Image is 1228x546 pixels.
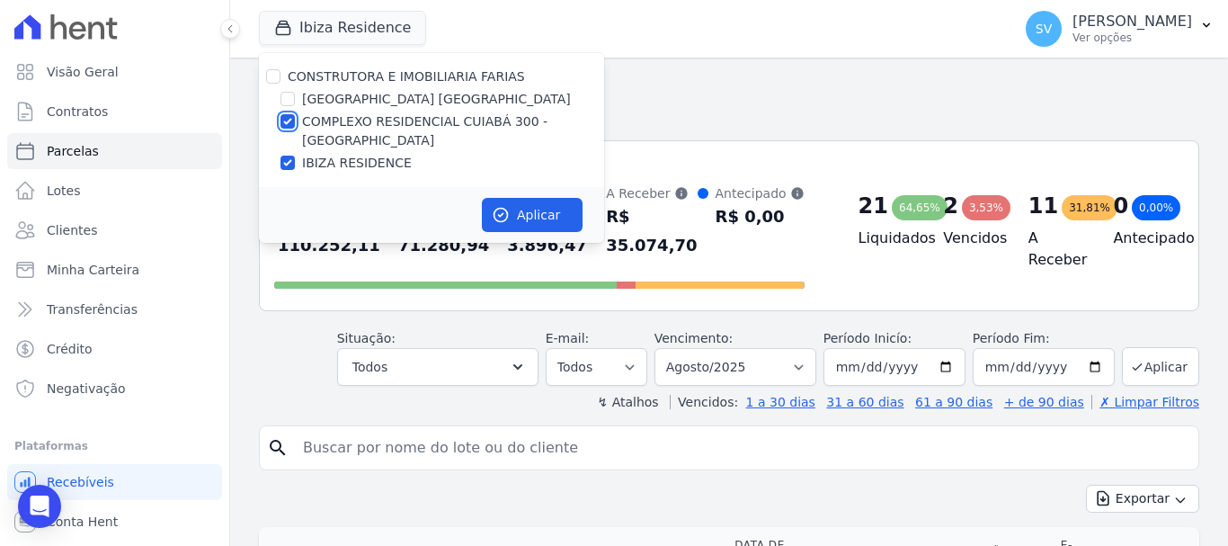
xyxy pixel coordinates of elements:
label: Período Fim: [973,329,1115,348]
a: + de 90 dias [1004,395,1084,409]
p: Ver opções [1072,31,1192,45]
h4: Liquidados [859,228,915,249]
input: Buscar por nome do lote ou do cliente [292,430,1191,466]
a: Clientes [7,212,222,248]
p: [PERSON_NAME] [1072,13,1192,31]
span: Todos [352,356,387,378]
label: COMPLEXO RESIDENCIAL CUIABÁ 300 - [GEOGRAPHIC_DATA] [302,112,604,150]
a: Negativação [7,371,222,407]
div: 0,00% [1132,195,1180,220]
a: Contratos [7,94,222,130]
span: Visão Geral [47,63,119,81]
span: Negativação [47,380,126,398]
div: Antecipado [716,184,805,202]
button: Aplicar [482,198,583,232]
button: SV [PERSON_NAME] Ver opções [1011,4,1228,54]
div: Open Intercom Messenger [18,485,61,528]
span: Contratos [47,103,108,121]
button: Exportar [1086,485,1199,513]
div: R$ 35.074,70 [606,202,697,260]
a: ✗ Limpar Filtros [1091,395,1199,409]
a: Recebíveis [7,464,222,500]
a: Parcelas [7,133,222,169]
h4: A Receber [1028,228,1085,271]
a: Conta Hent [7,504,222,540]
a: 61 a 90 dias [915,395,992,409]
label: Situação: [337,331,396,345]
a: Crédito [7,331,222,367]
label: ↯ Atalhos [597,395,658,409]
span: Clientes [47,221,97,239]
button: Aplicar [1122,347,1199,386]
div: Plataformas [14,435,215,457]
div: 0 [1113,192,1128,220]
a: Transferências [7,291,222,327]
div: 2 [943,192,958,220]
span: Recebíveis [47,473,114,491]
h4: Vencidos [943,228,1000,249]
span: Conta Hent [47,513,118,531]
i: search [267,437,289,459]
div: 11 [1028,192,1058,220]
a: Lotes [7,173,222,209]
a: 1 a 30 dias [746,395,815,409]
label: Período Inicío: [823,331,912,345]
div: 21 [859,192,888,220]
a: 31 a 60 dias [826,395,903,409]
div: R$ 0,00 [716,202,805,231]
div: 3,53% [962,195,1010,220]
a: Minha Carteira [7,252,222,288]
span: Crédito [47,340,93,358]
div: A Receber [606,184,697,202]
label: E-mail: [546,331,590,345]
label: Vencidos: [670,395,738,409]
span: Minha Carteira [47,261,139,279]
span: Parcelas [47,142,99,160]
span: Transferências [47,300,138,318]
span: Lotes [47,182,81,200]
button: Ibiza Residence [259,11,426,45]
a: Visão Geral [7,54,222,90]
h4: Antecipado [1113,228,1170,249]
span: SV [1036,22,1052,35]
label: Vencimento: [654,331,733,345]
label: CONSTRUTORA E IMOBILIARIA FARIAS [288,69,525,84]
label: [GEOGRAPHIC_DATA] [GEOGRAPHIC_DATA] [302,90,571,109]
div: 31,81% [1062,195,1117,220]
button: Todos [337,348,538,386]
h2: Parcelas [259,72,1199,104]
div: 64,65% [892,195,948,220]
label: IBIZA RESIDENCE [302,154,412,173]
